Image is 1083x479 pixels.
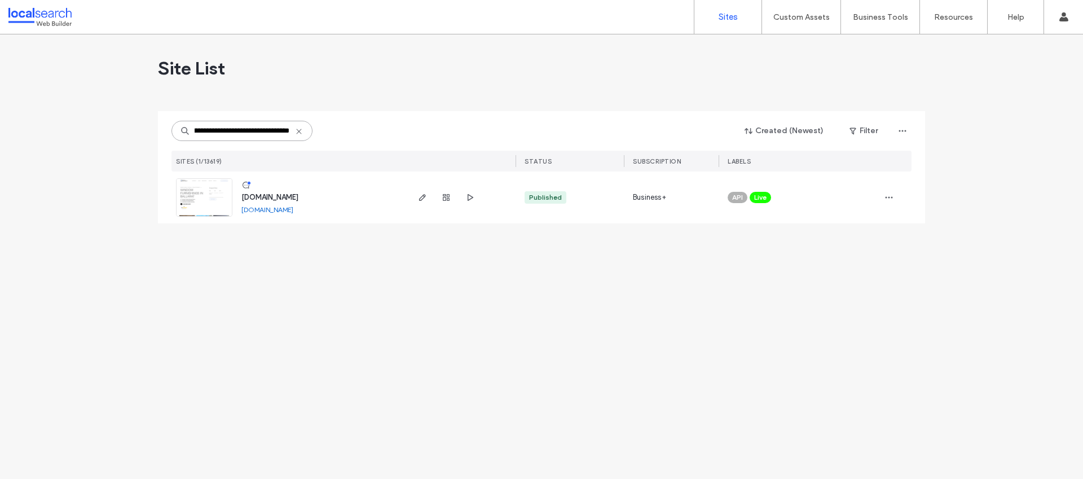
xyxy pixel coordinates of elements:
label: Sites [719,12,738,22]
span: Site List [158,57,225,80]
span: SUBSCRIPTION [633,157,681,165]
span: Live [754,192,767,203]
label: Custom Assets [773,12,830,22]
span: SITES (1/13619) [176,157,222,165]
span: API [732,192,743,203]
div: Published [529,192,562,203]
span: STATUS [525,157,552,165]
button: Created (Newest) [735,122,834,140]
a: [DOMAIN_NAME] [241,193,298,201]
button: Filter [838,122,889,140]
label: Business Tools [853,12,908,22]
span: Help [26,8,49,18]
span: LABELS [728,157,751,165]
span: Business+ [633,192,666,203]
a: [DOMAIN_NAME] [241,205,293,214]
label: Resources [934,12,973,22]
label: Help [1007,12,1024,22]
